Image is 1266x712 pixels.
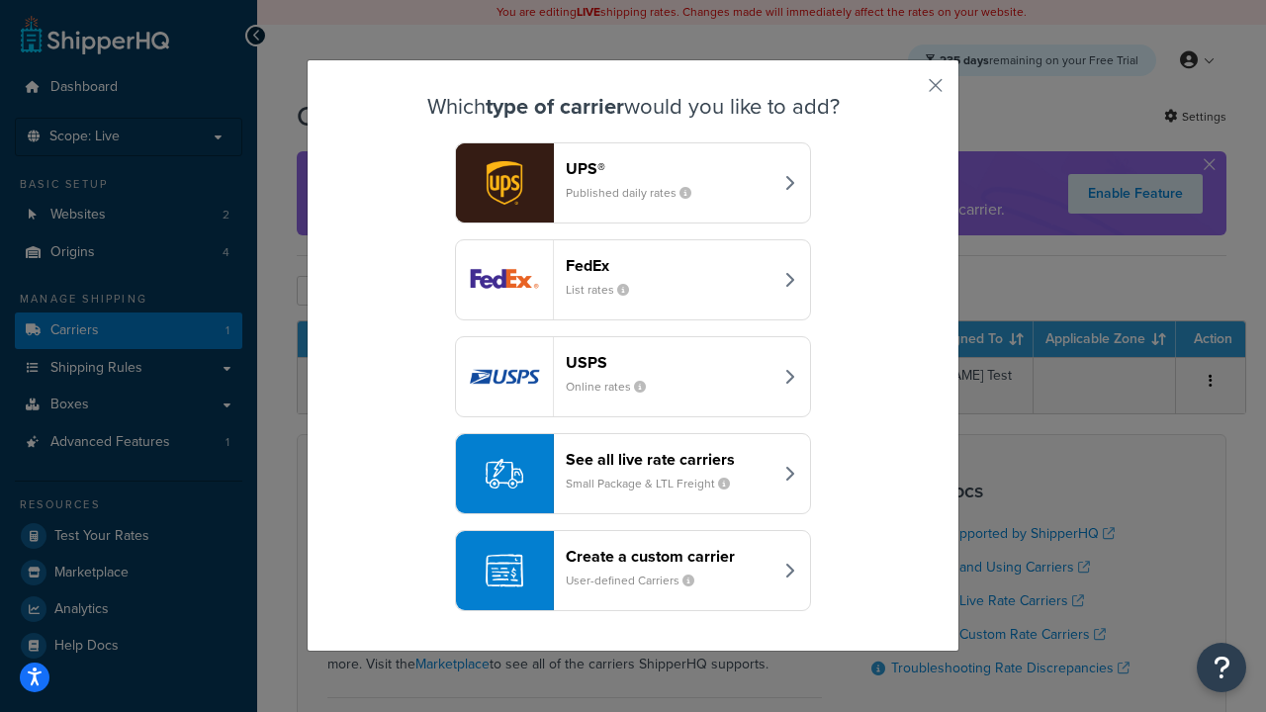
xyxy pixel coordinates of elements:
header: See all live rate carriers [566,450,772,469]
header: FedEx [566,256,772,275]
small: Small Package & LTL Freight [566,475,746,492]
header: USPS [566,353,772,372]
img: ups logo [456,143,553,222]
small: Online rates [566,378,662,396]
small: List rates [566,281,645,299]
img: usps logo [456,337,553,416]
small: Published daily rates [566,184,707,202]
small: User-defined Carriers [566,572,710,589]
strong: type of carrier [486,90,624,123]
img: icon-carrier-custom-c93b8a24.svg [486,552,523,589]
button: Open Resource Center [1197,643,1246,692]
button: usps logoUSPSOnline rates [455,336,811,417]
button: fedEx logoFedExList rates [455,239,811,320]
header: Create a custom carrier [566,547,772,566]
h3: Which would you like to add? [357,95,909,119]
button: See all live rate carriersSmall Package & LTL Freight [455,433,811,514]
button: Create a custom carrierUser-defined Carriers [455,530,811,611]
header: UPS® [566,159,772,178]
img: fedEx logo [456,240,553,319]
img: icon-carrier-liverate-becf4550.svg [486,455,523,492]
button: ups logoUPS®Published daily rates [455,142,811,223]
